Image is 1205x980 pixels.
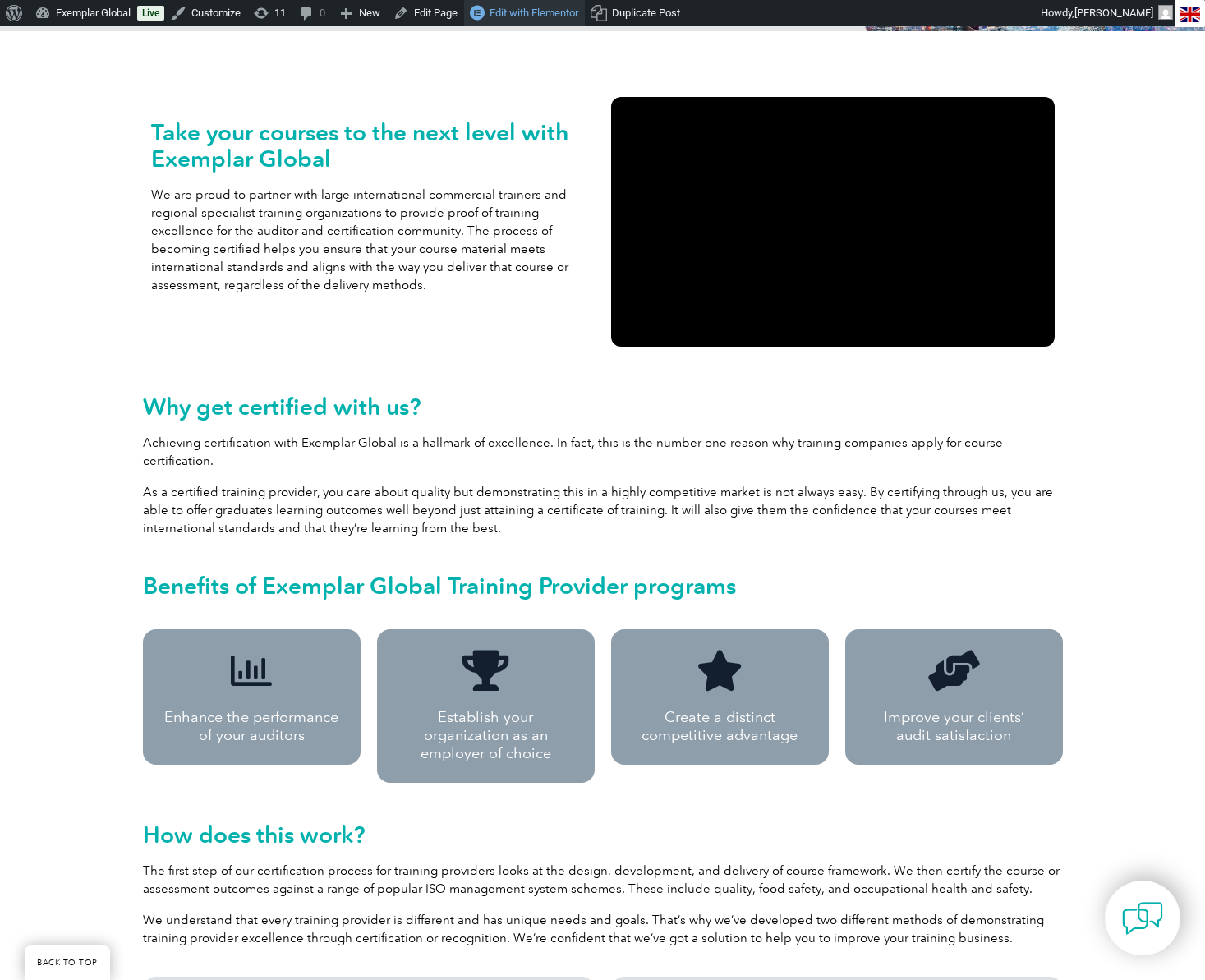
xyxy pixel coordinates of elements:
[611,97,1055,347] iframe: Exemplar Global's TPECS and RTP Programs
[143,393,1063,420] h2: Why get certified with us?
[395,708,577,762] p: Establish your organization as an employer of choice
[163,708,340,744] p: Enhance the performance of your auditors
[632,708,808,744] p: Create a distinct competitive advantage
[137,6,164,21] a: Live
[143,821,1063,848] h2: How does this work?
[25,945,110,980] a: BACK TO TOP
[866,708,1042,744] p: Improve your clients’ audit satisfaction
[143,862,1063,898] p: The first step of our certification process for training providers looks at the design, developme...
[1074,7,1153,19] span: [PERSON_NAME]
[143,483,1063,537] p: As a certified training provider, you care about quality but demonstrating this in a highly compe...
[151,186,595,294] p: We are proud to partner with large international commercial trainers and regional specialist trai...
[1122,898,1163,939] img: contact-chat.png
[143,434,1063,470] p: Achieving certification with Exemplar Global is a hallmark of excellence. In fact, this is the nu...
[151,119,595,172] h2: Take your courses to the next level with Exemplar Global
[1180,7,1200,22] img: en
[143,573,1063,599] h2: Benefits of Exemplar Global Training Provider programs
[143,911,1063,947] p: We understand that every training provider is different and has unique needs and goals. That’s wh...
[490,7,578,19] span: Edit with Elementor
